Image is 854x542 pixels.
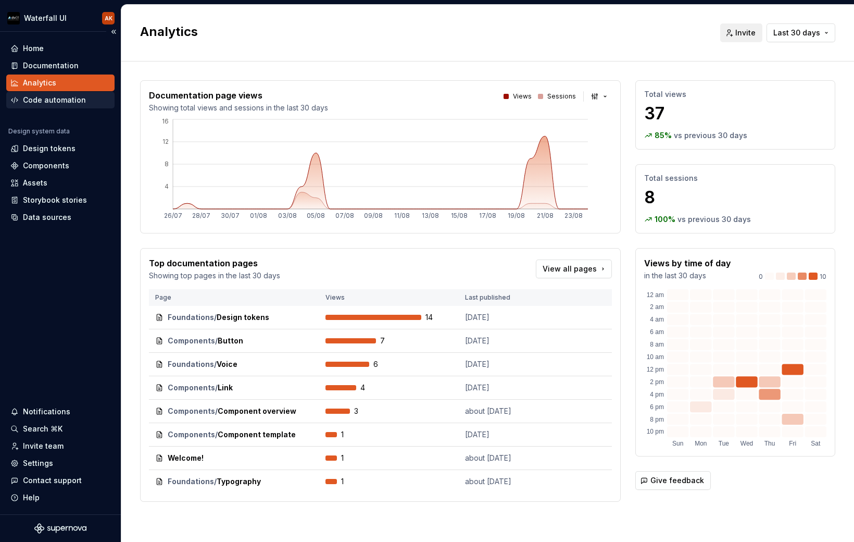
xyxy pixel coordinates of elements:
[789,440,796,447] text: Fri
[451,212,468,219] tspan: 15/08
[465,312,543,323] p: [DATE]
[695,440,707,447] text: Mon
[513,92,532,101] p: Views
[106,24,121,39] button: Collapse sidebar
[465,359,543,369] p: [DATE]
[465,453,543,463] p: about [DATE]
[23,475,82,486] div: Contact support
[278,212,297,219] tspan: 03/08
[465,406,543,416] p: about [DATE]
[354,406,381,416] span: 3
[360,383,387,393] span: 4
[479,212,496,219] tspan: 17/08
[149,89,328,102] p: Documentation page views
[23,143,76,154] div: Design tokens
[564,212,583,219] tspan: 23/08
[341,429,368,440] span: 1
[6,140,115,157] a: Design tokens
[644,89,826,100] p: Total views
[647,366,664,373] text: 12 pm
[221,212,240,219] tspan: 30/07
[735,28,756,38] span: Invite
[465,476,543,487] p: about [DATE]
[168,359,214,369] span: Foundations
[6,192,115,208] a: Storybook stories
[23,43,44,54] div: Home
[650,403,664,411] text: 6 pm
[23,406,70,417] div: Notifications
[422,212,439,219] tspan: 13/08
[168,383,215,393] span: Components
[650,303,664,311] text: 2 am
[250,212,267,219] tspan: 01/08
[7,12,20,24] img: 7a0241b0-c510-47ef-86be-6cc2f0d29437.png
[23,95,86,105] div: Code automation
[23,441,64,451] div: Invite team
[6,40,115,57] a: Home
[168,429,215,440] span: Components
[8,127,70,135] div: Design system data
[650,328,664,336] text: 6 am
[162,138,169,145] tspan: 12
[644,257,731,269] p: Views by time of day
[373,359,400,369] span: 6
[6,75,115,91] a: Analytics
[394,212,410,219] tspan: 11/08
[6,403,115,420] button: Notifications
[677,214,751,225] p: vs previous 30 days
[6,455,115,472] a: Settings
[168,453,204,463] span: Welcome!
[6,438,115,454] a: Invite team
[6,175,115,191] a: Assets
[215,429,218,440] span: /
[335,212,354,219] tspan: 07/08
[168,336,215,346] span: Components
[168,406,215,416] span: Components
[720,23,762,42] button: Invite
[773,28,820,38] span: Last 30 days
[218,429,296,440] span: Component template
[764,440,775,447] text: Thu
[140,23,708,40] h2: Analytics
[465,383,543,393] p: [DATE]
[149,270,280,281] p: Showing top pages in the last 30 days
[650,475,704,486] span: Give feedback
[536,260,612,278] a: View all pages
[23,212,71,223] div: Data sources
[215,383,218,393] span: /
[380,336,407,346] span: 7
[650,378,664,386] text: 2 pm
[218,383,233,393] span: Link
[650,341,664,348] text: 8 am
[217,476,261,487] span: Typography
[647,428,664,435] text: 10 pm
[23,424,62,434] div: Search ⌘K
[759,273,763,281] p: 0
[34,523,86,534] svg: Supernova Logo
[214,312,217,323] span: /
[2,7,119,29] button: Waterfall UIAK
[719,440,730,447] text: Tue
[425,312,453,323] span: 14
[6,489,115,506] button: Help
[215,336,218,346] span: /
[674,130,747,141] p: vs previous 30 days
[650,316,664,323] text: 4 am
[537,212,554,219] tspan: 21/08
[644,187,826,208] p: 8
[218,406,296,416] span: Component overview
[655,214,675,225] p: 100 %
[644,173,826,183] p: Total sessions
[6,57,115,74] a: Documentation
[6,472,115,489] button: Contact support
[215,406,218,416] span: /
[23,458,53,469] div: Settings
[364,212,383,219] tspan: 09/08
[164,212,182,219] tspan: 26/07
[644,103,826,124] p: 37
[341,476,368,487] span: 1
[149,103,328,113] p: Showing total views and sessions in the last 30 days
[307,212,325,219] tspan: 05/08
[24,13,67,23] div: Waterfall UI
